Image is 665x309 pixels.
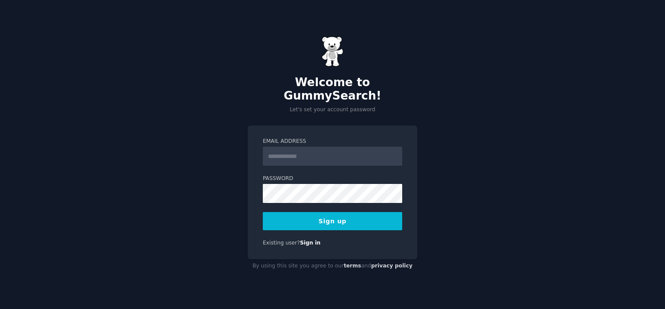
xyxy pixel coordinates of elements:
[248,106,417,114] p: Let's set your account password
[300,240,321,246] a: Sign in
[263,212,402,230] button: Sign up
[371,263,413,269] a: privacy policy
[248,259,417,273] div: By using this site you agree to our and
[263,138,402,145] label: Email Address
[263,175,402,183] label: Password
[344,263,361,269] a: terms
[248,76,417,103] h2: Welcome to GummySearch!
[263,240,300,246] span: Existing user?
[322,36,343,67] img: Gummy Bear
